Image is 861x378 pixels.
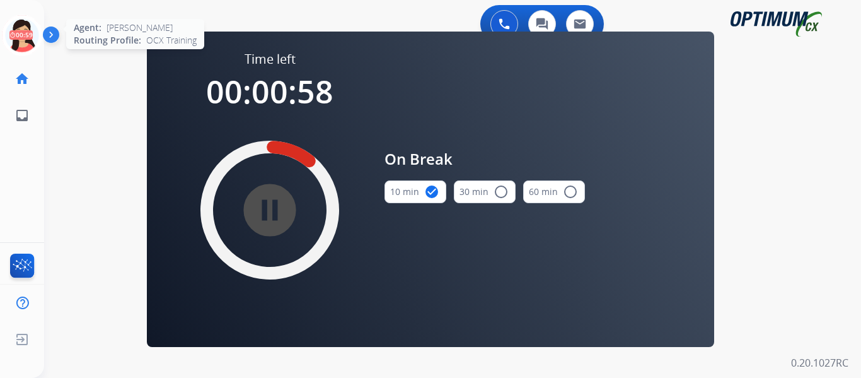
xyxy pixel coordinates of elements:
[206,70,333,113] span: 00:00:58
[791,355,848,370] p: 0.20.1027RC
[107,21,173,34] span: [PERSON_NAME]
[14,108,30,123] mat-icon: inbox
[262,203,277,218] mat-icon: pause_circle_filled
[494,184,509,199] mat-icon: radio_button_unchecked
[384,148,585,170] span: On Break
[523,180,585,203] button: 60 min
[74,21,101,34] span: Agent:
[384,180,446,203] button: 10 min
[245,50,296,68] span: Time left
[563,184,578,199] mat-icon: radio_button_unchecked
[74,34,141,47] span: Routing Profile:
[146,34,197,47] span: OCX Training
[424,184,439,199] mat-icon: check_circle
[454,180,516,203] button: 30 min
[14,71,30,86] mat-icon: home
